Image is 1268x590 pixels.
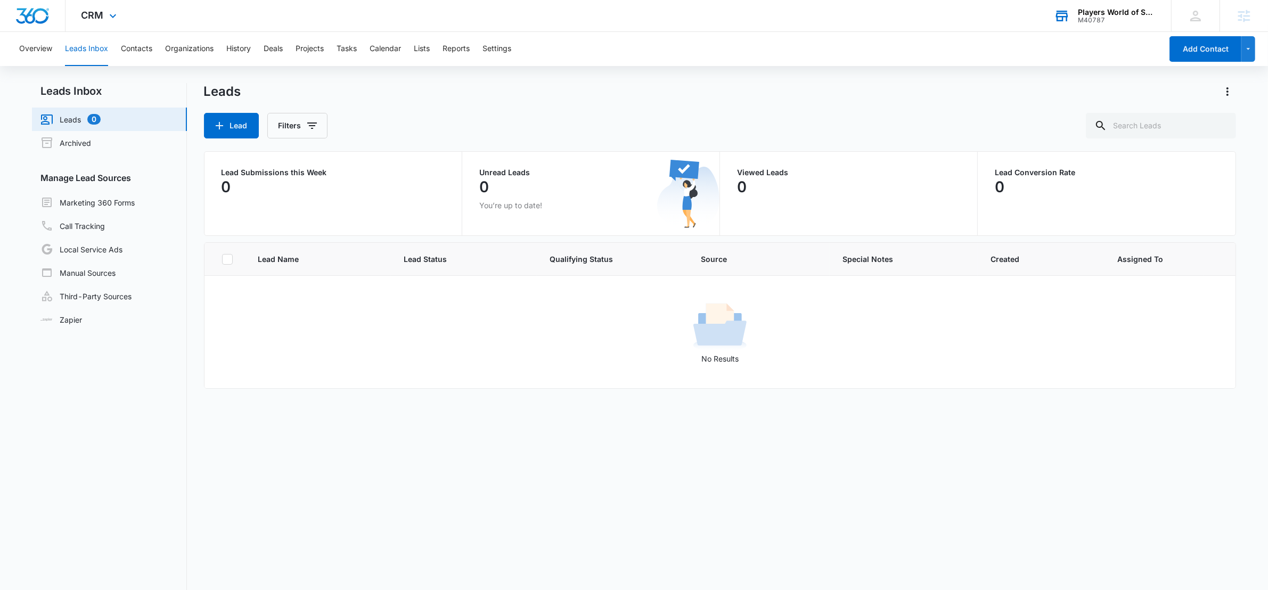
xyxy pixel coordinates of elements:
span: Created [991,253,1092,265]
button: Lead [204,113,259,138]
a: Marketing 360 Forms [40,196,135,209]
div: v 4.0.24 [30,17,52,26]
a: Leads0 [40,113,101,126]
input: Search Leads [1086,113,1236,138]
button: Reports [443,32,470,66]
div: Domain: [DOMAIN_NAME] [28,28,117,36]
span: Assigned To [1117,253,1163,265]
h1: Leads [204,84,241,100]
button: Calendar [370,32,401,66]
button: Tasks [337,32,357,66]
a: Zapier [40,314,82,325]
img: website_grey.svg [17,28,26,36]
p: 0 [479,178,489,195]
p: Lead Submissions this Week [222,169,445,176]
p: 0 [995,178,1004,195]
p: Unread Leads [479,169,702,176]
button: Leads Inbox [65,32,108,66]
div: Keywords by Traffic [118,63,179,70]
button: Contacts [121,32,152,66]
img: tab_keywords_by_traffic_grey.svg [106,62,114,70]
a: Call Tracking [40,219,105,232]
a: Local Service Ads [40,243,122,256]
button: Lists [414,32,430,66]
button: Deals [264,32,283,66]
h3: Manage Lead Sources [32,171,187,184]
p: Lead Conversion Rate [995,169,1218,176]
button: Organizations [165,32,214,66]
p: 0 [222,178,231,195]
p: You’re up to date! [479,200,702,211]
button: Settings [482,32,511,66]
span: Special Notes [842,253,965,265]
a: Manual Sources [40,266,116,279]
img: No Results [693,300,747,353]
a: Archived [40,136,91,149]
button: Add Contact [1169,36,1241,62]
img: logo_orange.svg [17,17,26,26]
a: Third-Party Sources [40,290,132,302]
img: tab_domain_overview_orange.svg [29,62,37,70]
p: No Results [205,353,1236,364]
span: Source [701,253,816,265]
span: Qualifying Status [550,253,676,265]
p: 0 [737,178,747,195]
div: account id [1078,17,1156,24]
h2: Leads Inbox [32,83,187,99]
p: Viewed Leads [737,169,960,176]
button: Filters [267,113,328,138]
button: Projects [296,32,324,66]
div: account name [1078,8,1156,17]
button: Actions [1219,83,1236,100]
button: History [226,32,251,66]
span: Lead Name [258,253,378,265]
div: Domain Overview [40,63,95,70]
span: Lead Status [404,253,524,265]
button: Overview [19,32,52,66]
span: CRM [81,10,104,21]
